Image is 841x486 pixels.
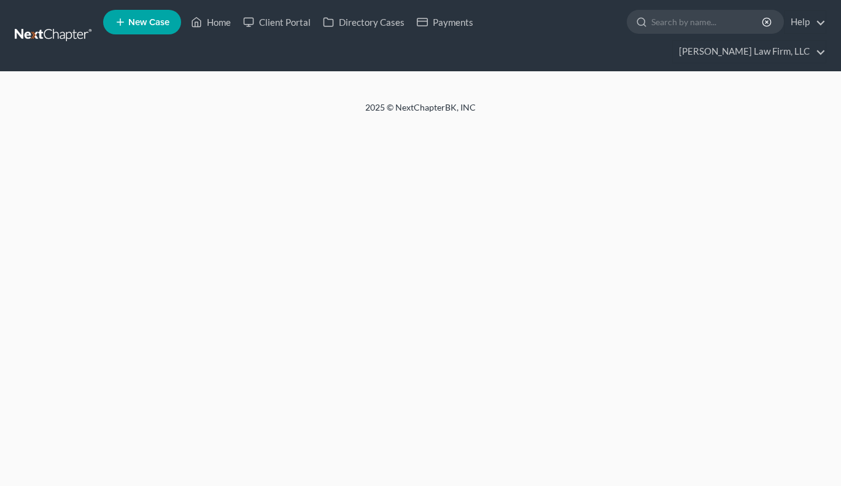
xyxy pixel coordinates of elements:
[785,11,826,33] a: Help
[651,10,764,33] input: Search by name...
[673,41,826,63] a: [PERSON_NAME] Law Firm, LLC
[411,11,479,33] a: Payments
[71,101,770,123] div: 2025 © NextChapterBK, INC
[128,18,169,27] span: New Case
[185,11,237,33] a: Home
[237,11,317,33] a: Client Portal
[317,11,411,33] a: Directory Cases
